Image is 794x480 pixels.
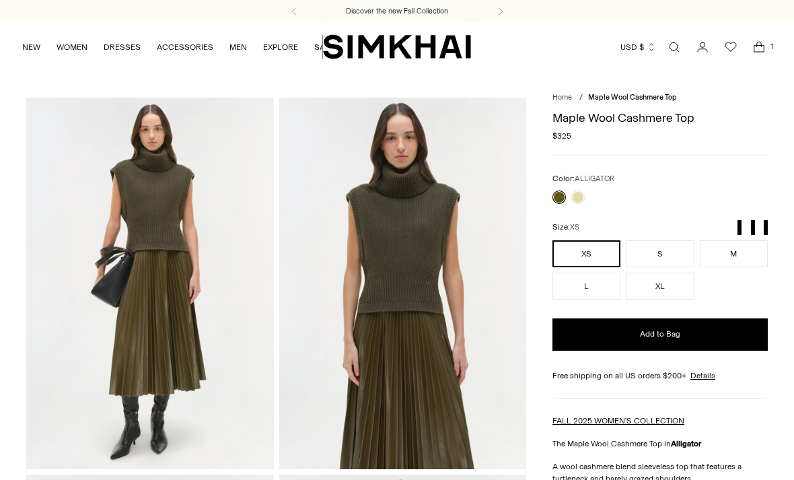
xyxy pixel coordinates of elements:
button: XS [552,240,620,267]
a: MEN [229,32,247,62]
span: XS [570,223,579,232]
p: The Maple Wool Cashmere Top in [552,438,768,450]
div: / [579,92,583,104]
h1: Maple Wool Cashmere Top [552,112,768,124]
a: Home [552,93,572,102]
a: Go to the account page [689,34,716,61]
a: FALL 2025 WOMEN'S COLLECTION [552,416,684,425]
label: Size: [552,221,579,234]
a: SALE [314,32,334,62]
button: M [700,240,768,267]
a: Discover the new Fall Collection [346,6,448,17]
a: Wishlist [717,34,744,61]
button: USD $ [620,32,656,62]
a: Details [690,370,715,382]
a: Open cart modal [746,34,772,61]
span: 1 [766,40,778,53]
button: Add to Bag [552,318,768,351]
strong: Alligator [671,439,701,448]
a: SIMKHAI [323,34,471,60]
button: S [626,240,694,267]
a: WOMEN [57,32,87,62]
img: Maple Wool Cashmere Top [26,98,274,469]
span: $325 [552,130,571,142]
span: ALLIGATOR [575,174,614,183]
nav: breadcrumbs [552,92,768,104]
button: XL [626,273,694,300]
a: ACCESSORIES [157,32,213,62]
img: Maple Wool Cashmere Top [279,98,527,469]
label: Color: [552,172,614,185]
span: Add to Bag [640,329,680,340]
a: Open search modal [661,34,688,61]
span: Maple Wool Cashmere Top [588,93,677,102]
a: DRESSES [104,32,141,62]
a: EXPLORE [263,32,298,62]
div: Free shipping on all US orders $200+ [552,370,768,382]
button: L [552,273,620,300]
a: NEW [22,32,40,62]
